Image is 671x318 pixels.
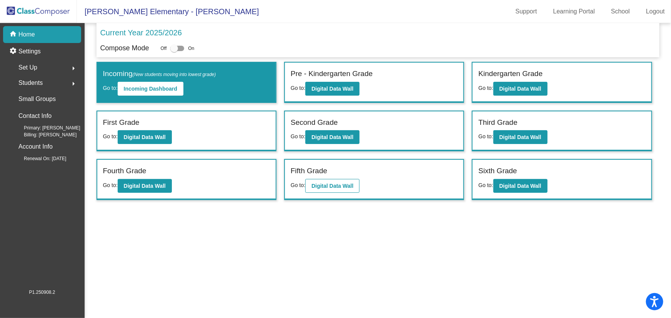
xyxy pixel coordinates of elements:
[12,124,80,131] span: Primary: [PERSON_NAME]
[500,86,541,92] b: Digital Data Wall
[100,43,149,53] p: Compose Mode
[103,133,118,139] span: Go to:
[18,78,43,88] span: Students
[605,5,636,18] a: School
[305,130,360,144] button: Digital Data Wall
[124,183,166,189] b: Digital Data Wall
[18,30,35,39] p: Home
[118,82,183,96] button: Incoming Dashboard
[291,182,305,188] span: Go to:
[478,68,543,79] label: Kindergarten Grade
[311,86,353,92] b: Digital Data Wall
[500,183,541,189] b: Digital Data Wall
[305,179,360,193] button: Digital Data Wall
[103,68,216,79] label: Incoming
[118,179,172,193] button: Digital Data Wall
[311,183,353,189] b: Digital Data Wall
[100,27,182,38] p: Current Year 2025/2026
[103,117,140,128] label: First Grade
[547,5,601,18] a: Learning Portal
[188,45,194,52] span: On
[291,68,373,79] label: Pre - Kindergarten Grade
[124,86,177,92] b: Incoming Dashboard
[9,30,18,39] mat-icon: home
[124,134,166,140] b: Digital Data Wall
[18,111,52,121] p: Contact Info
[509,5,543,18] a: Support
[478,133,493,139] span: Go to:
[478,117,517,128] label: Third Grade
[500,134,541,140] b: Digital Data Wall
[493,179,548,193] button: Digital Data Wall
[12,155,66,162] span: Renewal On: [DATE]
[18,141,53,152] p: Account Info
[493,130,548,144] button: Digital Data Wall
[291,166,327,177] label: Fifth Grade
[103,182,118,188] span: Go to:
[161,45,167,52] span: Off
[478,85,493,91] span: Go to:
[305,82,360,96] button: Digital Data Wall
[18,62,37,73] span: Set Up
[478,166,517,177] label: Sixth Grade
[291,85,305,91] span: Go to:
[18,47,41,56] p: Settings
[118,130,172,144] button: Digital Data Wall
[18,94,56,104] p: Small Groups
[133,72,216,77] span: (New students moving into lowest grade)
[640,5,671,18] a: Logout
[103,166,147,177] label: Fourth Grade
[12,131,77,138] span: Billing: [PERSON_NAME]
[291,117,338,128] label: Second Grade
[69,64,78,73] mat-icon: arrow_right
[291,133,305,139] span: Go to:
[9,47,18,56] mat-icon: settings
[77,5,259,18] span: [PERSON_NAME] Elementary - [PERSON_NAME]
[493,82,548,96] button: Digital Data Wall
[311,134,353,140] b: Digital Data Wall
[103,85,118,91] span: Go to:
[478,182,493,188] span: Go to:
[69,79,78,88] mat-icon: arrow_right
